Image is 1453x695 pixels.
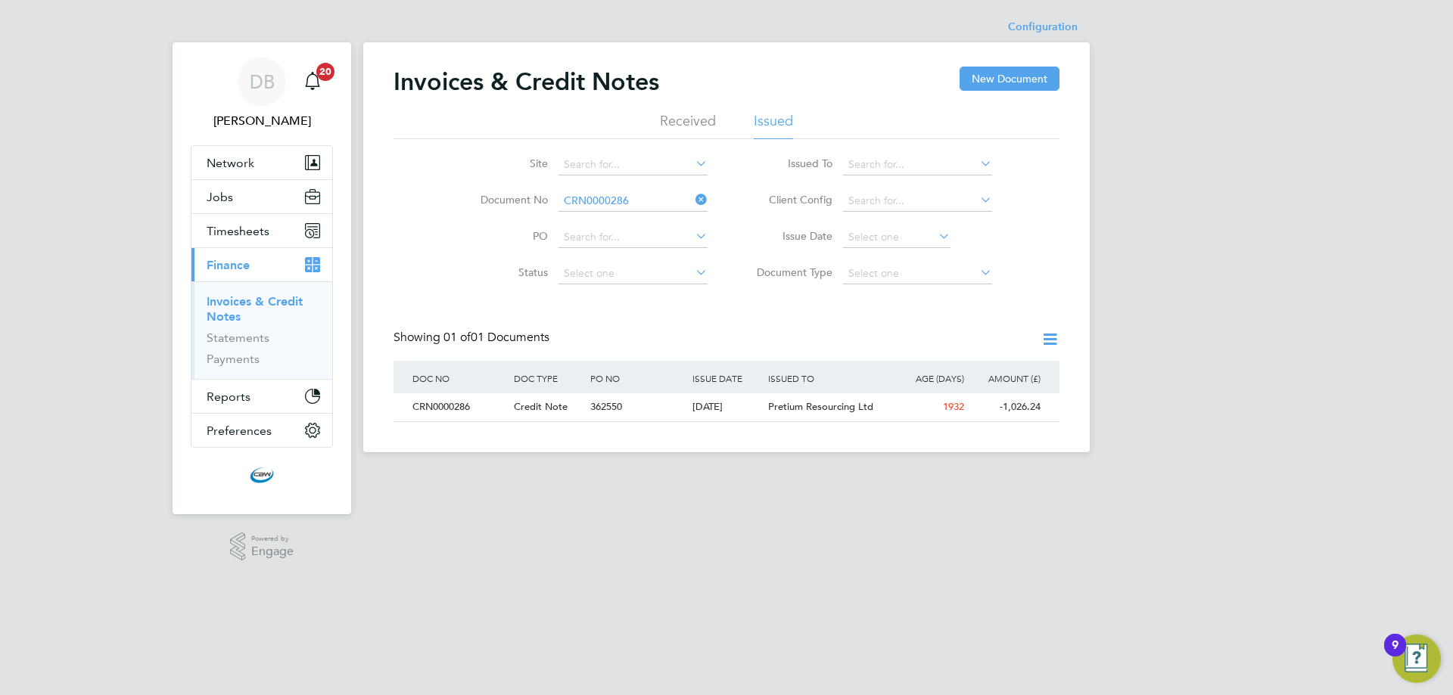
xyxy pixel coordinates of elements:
[891,361,968,396] div: AGE (DAYS)
[394,67,659,97] h2: Invoices & Credit Notes
[689,393,765,421] div: [DATE]
[660,112,716,139] li: Received
[514,400,568,413] span: Credit Note
[461,193,548,206] label: Document No
[1392,645,1399,665] div: 9
[191,146,332,179] button: Network
[297,57,328,106] a: 20
[843,227,951,248] input: Select one
[943,400,964,413] span: 1932
[843,191,992,212] input: Search for...
[510,361,586,396] div: DOC TYPE
[409,361,510,396] div: DOC NO
[443,330,471,345] span: 01 of
[316,63,334,81] span: 20
[461,265,548,279] label: Status
[461,229,548,243] label: PO
[207,389,250,404] span: Reports
[754,112,793,139] li: Issued
[230,532,294,561] a: Powered byEngage
[207,352,260,366] a: Payments
[207,294,303,324] a: Invoices & Credit Notes
[745,265,832,279] label: Document Type
[558,154,708,175] input: Search for...
[558,191,708,212] input: Search for...
[191,112,333,130] span: Daniel Barber
[207,258,250,272] span: Finance
[409,393,510,421] div: CRN0000286
[207,156,254,170] span: Network
[207,330,269,345] a: Statements
[968,393,1044,421] div: -1,026.24
[586,361,688,396] div: PO NO
[843,263,992,284] input: Select one
[191,180,332,213] button: Jobs
[1392,634,1441,683] button: Open Resource Center, 9 new notifications
[764,361,891,396] div: ISSUED TO
[251,545,294,558] span: Engage
[207,190,233,204] span: Jobs
[394,330,552,346] div: Showing
[768,400,873,413] span: Pretium Resourcing Ltd
[173,42,351,514] nav: Main navigation
[191,380,332,413] button: Reports
[461,157,548,170] label: Site
[590,400,622,413] span: 362550
[443,330,549,345] span: 01 Documents
[689,361,765,396] div: ISSUE DATE
[745,193,832,206] label: Client Config
[191,57,333,130] a: DB[PERSON_NAME]
[843,154,992,175] input: Search for...
[250,463,274,487] img: cbwstaffingsolutions-logo-retina.png
[191,463,333,487] a: Go to home page
[207,424,272,438] span: Preferences
[191,281,332,379] div: Finance
[960,67,1059,91] button: New Document
[250,72,275,92] span: DB
[207,224,269,238] span: Timesheets
[745,157,832,170] label: Issued To
[745,229,832,243] label: Issue Date
[191,214,332,247] button: Timesheets
[558,263,708,284] input: Select one
[191,414,332,447] button: Preferences
[251,532,294,545] span: Powered by
[558,227,708,248] input: Search for...
[1008,12,1078,42] li: Configuration
[968,361,1044,396] div: AMOUNT (£)
[191,248,332,281] button: Finance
